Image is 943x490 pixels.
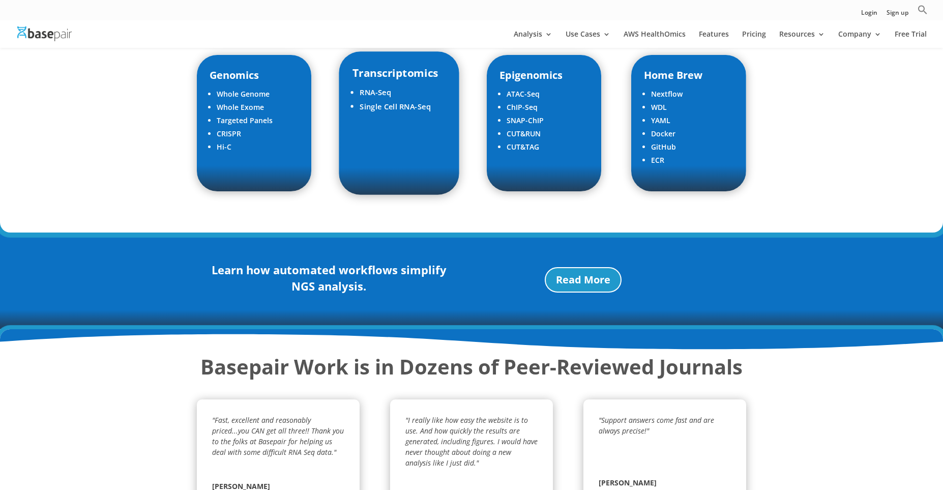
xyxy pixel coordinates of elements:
[651,88,733,101] li: Nextflow
[217,114,299,127] li: Targeted Panels
[499,68,563,82] span: Epigenomics
[217,88,299,101] li: Whole Genome
[599,415,714,436] em: "Support answers come fast and are always precise!"
[217,101,299,114] li: Whole Exome
[545,267,622,293] a: Read More
[210,68,259,82] span: Genomics
[217,140,299,154] li: Hi-C
[651,154,733,167] li: ECR
[779,31,825,48] a: Resources
[17,26,72,41] img: Basepair
[212,262,447,294] strong: Learn how automated workflows simplify NGS analysis.
[624,31,686,48] a: AWS HealthOmics
[566,31,610,48] a: Use Cases
[651,140,733,154] li: GitHub
[651,101,733,114] li: WDL
[699,31,729,48] a: Features
[507,114,588,127] li: SNAP-ChIP
[507,127,588,140] li: CUT&RUN
[200,353,743,381] strong: Basepair Work is in Dozens of Peer-Reviewed Journals
[360,85,446,99] li: RNA-Seq
[599,477,731,488] span: [PERSON_NAME]
[507,101,588,114] li: ChIP-Seq
[644,68,702,82] span: Home Brew
[507,88,588,101] li: ATAC-Seq
[918,5,928,20] a: Search Icon Link
[352,66,438,80] span: Transcriptomics
[217,127,299,140] li: CRISPR
[887,10,908,20] a: Sign up
[405,415,538,468] em: "I really like how easy the website is to use. And how quickly the results are generated, includi...
[514,31,552,48] a: Analysis
[651,114,733,127] li: YAML
[918,5,928,15] svg: Search
[895,31,927,48] a: Free Trial
[360,100,446,113] li: Single Cell RNA-Seq
[838,31,881,48] a: Company
[651,127,733,140] li: Docker
[212,415,344,457] em: "Fast, excellent and reasonably priced...you CAN get all three!! Thank you to the folks at Basepa...
[742,31,766,48] a: Pricing
[861,10,877,20] a: Login
[507,140,588,154] li: CUT&TAG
